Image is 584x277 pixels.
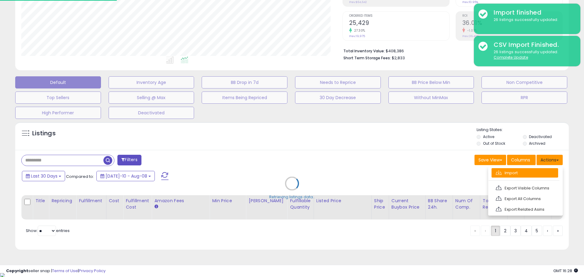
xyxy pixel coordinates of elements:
[6,268,28,274] strong: Copyright
[462,0,478,4] small: Prev: 10.95%
[352,28,365,33] small: 27.30%
[349,34,365,38] small: Prev: 19,975
[489,17,576,23] div: 26 listings successfully updated.
[343,48,385,54] b: Total Inventory Value:
[462,34,479,38] small: Prev: 36.40%
[481,92,567,104] button: RPR
[553,268,578,274] span: 2025-09-8 16:28 GMT
[392,55,405,61] span: $2,833
[15,92,101,104] button: Top Sellers
[52,268,78,274] a: Terms of Use
[15,76,101,88] button: Default
[202,76,287,88] button: BB Drop in 7d
[343,55,391,61] b: Short Term Storage Fees:
[489,40,576,49] div: CSV Import Finished.
[388,76,474,88] button: BB Price Below Min
[295,92,381,104] button: 30 Day Decrease
[343,47,558,54] li: $408,386
[494,55,528,60] u: Complete Update
[492,183,558,193] a: Export Visible Columns
[492,168,558,178] a: Import
[109,76,194,88] button: Inventory Age
[109,107,194,119] button: Deactivated
[202,92,287,104] button: Items Being Repriced
[269,194,315,199] div: Retrieving listings data..
[481,76,567,88] button: Non Competitive
[349,19,449,28] h2: 25,429
[6,268,106,274] div: seller snap | |
[492,205,558,214] a: Export Related Asins
[462,19,562,28] h2: 36.01%
[388,92,474,104] button: Without MinMax
[79,268,106,274] a: Privacy Policy
[462,14,562,18] span: ROI
[295,76,381,88] button: Needs to Reprice
[465,28,477,33] small: -1.07%
[489,49,576,61] div: 26 listings successfully updated.
[489,8,576,17] div: Import finished
[15,107,101,119] button: High Performer
[349,0,367,4] small: Prev: $64,642
[349,14,449,18] span: Ordered Items
[109,92,194,104] button: Selling @ Max
[492,194,558,203] a: Export All Columns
